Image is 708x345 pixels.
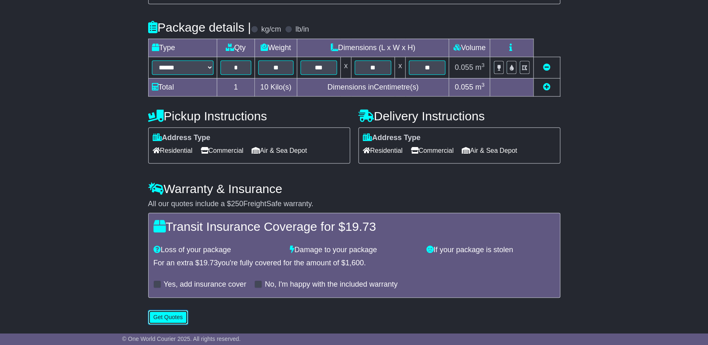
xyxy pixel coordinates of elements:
[481,62,485,68] sup: 3
[543,63,550,71] a: Remove this item
[154,220,555,233] h4: Transit Insurance Coverage for $
[148,78,217,96] td: Total
[286,246,422,255] div: Damage to your package
[153,133,211,143] label: Address Type
[543,83,550,91] a: Add new item
[148,21,251,34] h4: Package details |
[149,246,286,255] div: Loss of your package
[153,144,192,157] span: Residential
[345,220,376,233] span: 19.73
[148,182,560,195] h4: Warranty & Insurance
[148,39,217,57] td: Type
[297,78,449,96] td: Dimensions in Centimetre(s)
[455,63,473,71] span: 0.055
[148,200,560,209] div: All our quotes include a $ FreightSafe warranty.
[122,336,241,342] span: © One World Courier 2025. All rights reserved.
[148,310,188,324] button: Get Quotes
[217,78,255,96] td: 1
[154,259,555,268] div: For an extra $ you're fully covered for the amount of $ .
[295,25,309,34] label: lb/in
[340,57,351,78] td: x
[462,144,517,157] span: Air & Sea Depot
[255,78,297,96] td: Kilo(s)
[255,39,297,57] td: Weight
[455,83,473,91] span: 0.055
[199,259,218,267] span: 19.73
[345,259,364,267] span: 1,600
[148,109,350,123] h4: Pickup Instructions
[265,280,398,289] label: No, I'm happy with the included warranty
[297,39,449,57] td: Dimensions (L x W x H)
[252,144,307,157] span: Air & Sea Depot
[411,144,454,157] span: Commercial
[422,246,559,255] div: If your package is stolen
[231,200,243,208] span: 250
[358,109,560,123] h4: Delivery Instructions
[261,25,281,34] label: kg/cm
[201,144,243,157] span: Commercial
[363,133,421,143] label: Address Type
[449,39,490,57] td: Volume
[164,280,246,289] label: Yes, add insurance cover
[395,57,406,78] td: x
[475,63,485,71] span: m
[475,83,485,91] span: m
[481,82,485,88] sup: 3
[217,39,255,57] td: Qty
[260,83,268,91] span: 10
[363,144,403,157] span: Residential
